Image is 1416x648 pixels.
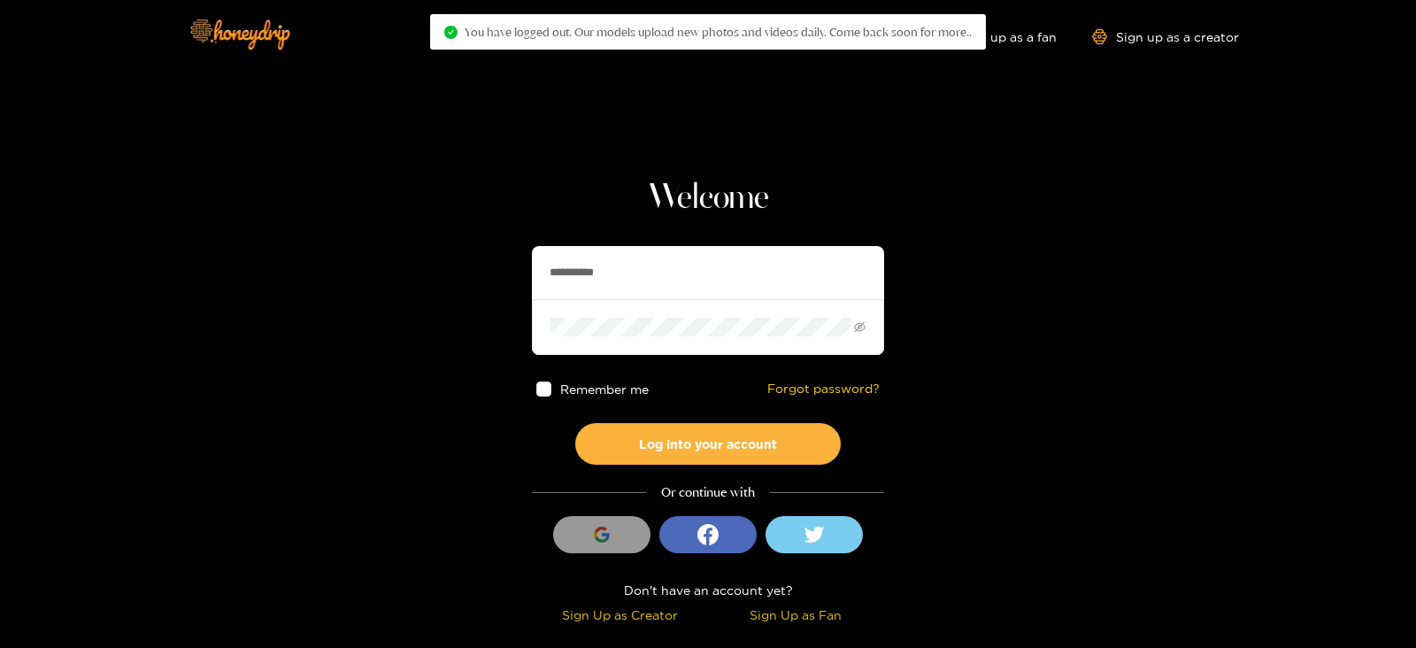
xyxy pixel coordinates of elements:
[854,321,866,333] span: eye-invisible
[532,177,884,220] h1: Welcome
[560,382,649,396] span: Remember me
[465,25,972,39] span: You have logged out. Our models upload new photos and videos daily. Come back soon for more..
[1092,29,1239,44] a: Sign up as a creator
[575,423,841,465] button: Log into your account
[532,580,884,600] div: Don't have an account yet?
[712,605,880,625] div: Sign Up as Fan
[444,26,458,39] span: check-circle
[532,482,884,503] div: Or continue with
[536,605,704,625] div: Sign Up as Creator
[935,29,1057,44] a: Sign up as a fan
[767,382,880,397] a: Forgot password?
